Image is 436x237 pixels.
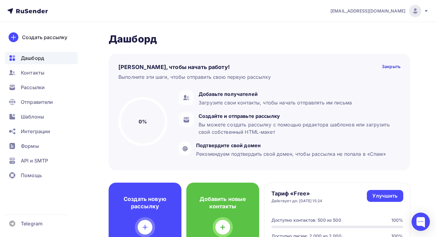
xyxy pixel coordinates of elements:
div: Подтвердите свой домен [196,142,386,149]
div: Загрузите свои контакты, чтобы начать отправлять им письма [199,99,352,106]
div: Добавьте получателей [199,90,352,98]
a: Формы [5,140,78,152]
a: Контакты [5,67,78,79]
div: Рекомендуем подтвердить свой домен, чтобы рассылка не попала в «Спам» [196,150,386,158]
a: Дашборд [5,52,78,64]
div: Создайте и отправьте рассылку [199,112,397,120]
span: Интеграции [21,128,50,135]
span: Шаблоны [21,113,44,120]
h4: Добавить новые контакты [196,195,249,210]
div: Закрыть [382,64,401,71]
div: Создать рассылку [22,34,67,41]
div: Улучшить [372,192,397,199]
span: Формы [21,142,39,150]
a: [EMAIL_ADDRESS][DOMAIN_NAME] [330,5,429,17]
h5: 0% [139,118,147,125]
span: Помощь [21,172,42,179]
span: API и SMTP [21,157,48,164]
div: Вы можете создать рассылку с помощью редактора шаблонов или загрузить свой собственный HTML-макет [199,121,397,136]
a: Шаблоны [5,111,78,123]
span: Telegram [21,220,43,227]
span: Контакты [21,69,44,76]
div: Доступно контактов: 500 из 500 [271,217,341,223]
a: Рассылки [5,81,78,93]
div: Выполните эти шаги, чтобы отправить свою первую рассылку [118,73,271,81]
div: Действует до: [DATE] 15:24 [271,199,322,203]
span: Дашборд [21,54,44,62]
div: 100% [391,217,403,223]
h4: Создать новую рассылку [118,195,172,210]
span: Отправители [21,98,53,106]
span: Рассылки [21,84,45,91]
span: [EMAIL_ADDRESS][DOMAIN_NAME] [330,8,405,14]
h4: Тариф «Free» [271,190,322,197]
h2: Дашборд [109,33,410,45]
a: Отправители [5,96,78,108]
h4: [PERSON_NAME], чтобы начать работу! [118,64,230,71]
